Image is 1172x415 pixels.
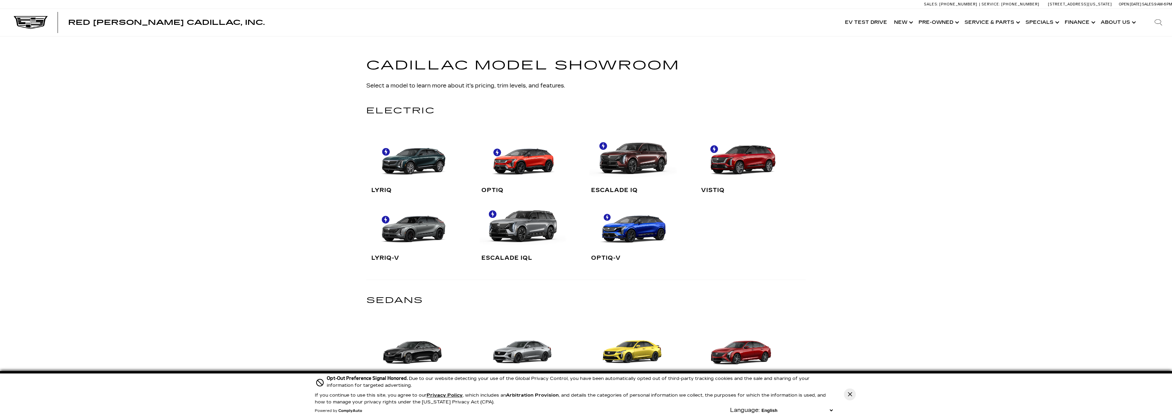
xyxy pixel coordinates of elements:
[701,188,801,196] div: Vistiq
[699,133,787,177] img: Vistiq
[366,202,476,270] a: LYRIQ-V LYRIQ-V
[982,2,1000,6] span: Service:
[939,2,977,6] span: [PHONE_NUMBER]
[427,393,463,398] a: Privacy Policy
[1154,2,1172,6] span: 9 AM-6 PM
[481,255,581,264] div: ESCALADE IQL
[370,202,458,245] img: LYRIQ-V
[586,323,696,391] a: CT4-V Blackwing CT4-V Blackwing
[68,19,265,26] a: Red [PERSON_NAME] Cadillac, Inc.
[366,81,806,91] p: Select a model to learn more about it's pricing, trim levels, and features.
[366,55,806,76] h1: Cadillac Model Showroom
[476,202,586,270] a: ESCALADE IQL ESCALADE IQL
[760,407,834,414] select: Language Select
[730,408,760,413] div: Language:
[315,393,826,405] p: If you continue to use this site, you agree to our , which includes an , and details the categori...
[1119,2,1141,6] span: Open [DATE]
[589,133,677,177] img: Escalade IQ
[366,294,806,307] h3: Sedans
[589,323,677,367] img: CT4-V Blackwing
[480,202,568,245] img: ESCALADE IQL
[1061,9,1097,36] a: Finance
[586,133,696,202] a: Escalade IQ Escalade IQ
[315,409,362,413] div: Powered by
[506,393,559,398] strong: Arbitration Provision
[14,16,48,29] img: Cadillac Dark Logo with Cadillac White Text
[924,2,938,6] span: Sales:
[696,323,806,391] a: CT5 CT5
[1022,9,1061,36] a: Specials
[476,323,586,391] a: CT4-V CT4-V
[338,409,362,413] a: ComplyAuto
[844,388,856,400] button: Close Button
[1142,2,1154,6] span: Sales:
[924,2,979,6] a: Sales: [PHONE_NUMBER]
[327,375,834,389] div: Due to our website detecting your use of the Global Privacy Control, you have been automatically ...
[1048,2,1112,6] a: [STREET_ADDRESS][US_STATE]
[366,104,806,118] h3: Electric
[68,18,265,27] span: Red [PERSON_NAME] Cadillac, Inc.
[480,133,568,177] img: Optiq
[371,255,471,264] div: LYRIQ-V
[915,9,961,36] a: Pre-Owned
[1001,2,1039,6] span: [PHONE_NUMBER]
[366,133,476,202] a: Lyriq Lyriq
[842,9,891,36] a: EV Test Drive
[699,323,787,367] img: CT5
[327,376,409,381] span: Opt-Out Preference Signal Honored .
[370,133,458,177] img: Lyriq
[589,202,677,245] img: OPTIQ-V
[476,133,586,202] a: Optiq Optiq
[891,9,915,36] a: New
[370,323,458,367] img: CT4
[591,188,691,196] div: Escalade IQ
[481,188,581,196] div: Optiq
[1097,9,1138,36] a: About Us
[586,202,696,270] a: OPTIQ-V OPTIQ-V
[480,323,568,367] img: CT4-V
[961,9,1022,36] a: Service & Parts
[591,255,691,264] div: OPTIQ-V
[979,2,1041,6] a: Service: [PHONE_NUMBER]
[371,188,471,196] div: Lyriq
[696,133,806,202] a: Vistiq Vistiq
[366,323,476,391] a: CT4 CT4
